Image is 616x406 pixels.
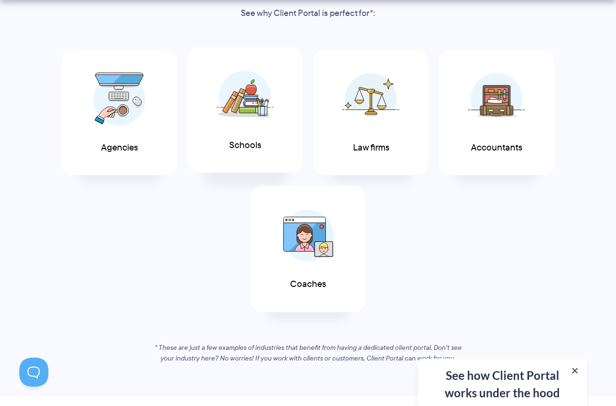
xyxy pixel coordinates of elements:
span: Coaches [290,279,326,289]
a: Coaches [250,186,366,312]
a: Agencies [62,49,177,176]
span: Law firms [353,143,389,153]
span: Accountants [471,143,522,153]
iframe: Toggle Customer Support [19,358,48,387]
span: Agencies [101,143,138,153]
em: * These are just a few examples of industries that benefit from having a dedicated client portal.... [155,343,462,363]
a: Law firms [313,49,428,176]
span: Schools [229,140,261,150]
a: Accountants [439,49,554,176]
p: See why Client Portal is perfect for*: [183,6,433,21]
a: Schools [188,47,303,173]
